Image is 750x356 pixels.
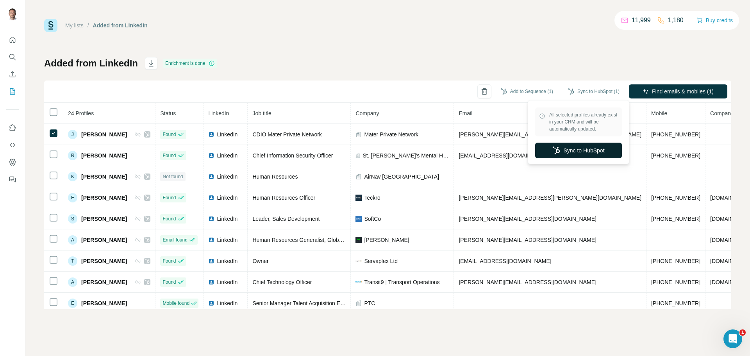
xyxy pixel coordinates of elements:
[459,152,551,159] span: [EMAIL_ADDRESS][DOMAIN_NAME]
[459,237,596,243] span: [PERSON_NAME][EMAIL_ADDRESS][DOMAIN_NAME]
[364,215,381,223] span: SoftCo
[81,152,127,159] span: [PERSON_NAME]
[363,152,449,159] span: St. [PERSON_NAME]'s Mental Health Services
[364,278,439,286] span: Transit9 | Transport Operations
[162,152,176,159] span: Found
[81,194,127,202] span: [PERSON_NAME]
[364,131,418,138] span: Mater Private Network
[668,16,684,25] p: 1,180
[651,131,700,138] span: [PHONE_NUMBER]
[6,172,19,186] button: Feedback
[81,173,127,181] span: [PERSON_NAME]
[651,258,700,264] span: [PHONE_NUMBER]
[252,174,298,180] span: Human Resources
[93,21,148,29] div: Added from LinkedIn
[252,152,333,159] span: Chief Information Security Officer
[162,300,189,307] span: Mobile found
[252,237,410,243] span: Human Resources Generalist, Global Sourcing-Talent Acquisition
[651,279,700,285] span: [PHONE_NUMBER]
[162,131,176,138] span: Found
[629,84,727,98] button: Find emails & mobiles (1)
[217,152,237,159] span: LinkedIn
[44,19,57,32] img: Surfe Logo
[208,131,214,138] img: LinkedIn logo
[217,194,237,202] span: LinkedIn
[6,33,19,47] button: Quick start
[81,257,127,265] span: [PERSON_NAME]
[252,195,315,201] span: Human Resources Officer
[68,172,77,181] div: K
[217,236,237,244] span: LinkedIn
[355,279,362,285] img: company-logo
[252,258,268,264] span: Owner
[81,215,127,223] span: [PERSON_NAME]
[459,110,472,116] span: Email
[651,300,700,306] span: [PHONE_NUMBER]
[208,174,214,180] img: LinkedIn logo
[208,216,214,222] img: LinkedIn logo
[549,111,618,132] span: All selected profiles already exist in your CRM and will be automatically updated.
[208,110,229,116] span: LinkedIn
[208,152,214,159] img: LinkedIn logo
[252,300,352,306] span: Senior Manager Talent Acquisition EMEA
[68,277,77,287] div: A
[355,258,362,264] img: company-logo
[632,16,651,25] p: 11,999
[208,300,214,306] img: LinkedIn logo
[208,258,214,264] img: LinkedIn logo
[208,195,214,201] img: LinkedIn logo
[68,193,77,202] div: E
[68,299,77,308] div: E
[459,258,551,264] span: [EMAIL_ADDRESS][DOMAIN_NAME]
[81,299,127,307] span: [PERSON_NAME]
[651,152,700,159] span: [PHONE_NUMBER]
[355,110,379,116] span: Company
[252,110,271,116] span: Job title
[68,110,94,116] span: 24 Profiles
[6,138,19,152] button: Use Surfe API
[217,173,237,181] span: LinkedIn
[162,258,176,265] span: Found
[6,84,19,98] button: My lists
[535,143,622,158] button: Sync to HubSpot
[217,215,237,223] span: LinkedIn
[81,131,127,138] span: [PERSON_NAME]
[68,130,77,139] div: J
[217,278,237,286] span: LinkedIn
[44,57,138,70] h1: Added from LinkedIn
[459,195,641,201] span: [PERSON_NAME][EMAIL_ADDRESS][PERSON_NAME][DOMAIN_NAME]
[364,194,380,202] span: Teckro
[355,216,362,222] img: company-logo
[217,257,237,265] span: LinkedIn
[162,194,176,201] span: Found
[163,59,217,68] div: Enrichment is done
[652,88,714,95] span: Find emails & mobiles (1)
[208,237,214,243] img: LinkedIn logo
[459,131,641,138] span: [PERSON_NAME][EMAIL_ADDRESS][PERSON_NAME][DOMAIN_NAME]
[6,8,19,20] img: Avatar
[651,216,700,222] span: [PHONE_NUMBER]
[6,121,19,135] button: Use Surfe on LinkedIn
[252,216,320,222] span: Leader, Sales Development
[217,131,237,138] span: LinkedIn
[68,151,77,160] div: R
[562,86,625,97] button: Sync to HubSpot (1)
[6,67,19,81] button: Enrich CSV
[696,15,733,26] button: Buy credits
[355,195,362,201] img: company-logo
[65,22,84,29] a: My lists
[252,279,312,285] span: Chief Technology Officer
[6,50,19,64] button: Search
[162,236,187,243] span: Email found
[6,155,19,169] button: Dashboard
[68,256,77,266] div: T
[252,131,321,138] span: CDIO Mater Private Network
[739,329,746,336] span: 1
[81,236,127,244] span: [PERSON_NAME]
[495,86,559,97] button: Add to Sequence (1)
[160,110,176,116] span: Status
[459,216,596,222] span: [PERSON_NAME][EMAIL_ADDRESS][DOMAIN_NAME]
[217,299,237,307] span: LinkedIn
[723,329,742,348] iframe: Intercom live chat
[81,278,127,286] span: [PERSON_NAME]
